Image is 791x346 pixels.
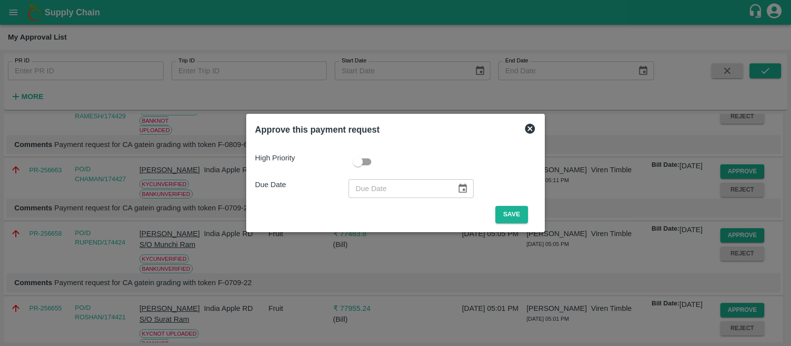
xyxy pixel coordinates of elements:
[255,125,380,135] b: Approve this payment request
[495,206,528,223] button: Save
[453,179,472,198] button: Choose date
[255,152,349,163] p: High Priority
[255,179,349,190] p: Due Date
[349,179,449,198] input: Due Date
